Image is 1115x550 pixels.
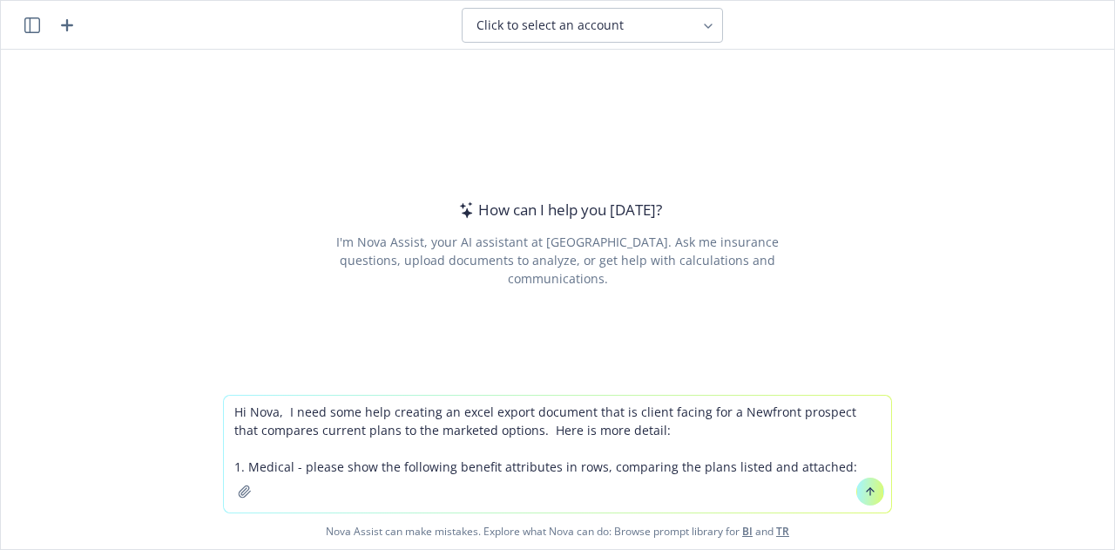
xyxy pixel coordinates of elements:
[742,524,753,539] a: BI
[776,524,789,539] a: TR
[454,199,662,221] div: How can I help you [DATE]?
[476,17,624,34] span: Click to select an account
[312,233,802,288] div: I'm Nova Assist, your AI assistant at [GEOGRAPHIC_DATA]. Ask me insurance questions, upload docum...
[462,8,723,43] button: Click to select an account
[224,396,891,513] textarea: Hi Nova, I need some help creating an excel export document that is client facing for a Newfront ...
[8,513,1107,549] span: Nova Assist can make mistakes. Explore what Nova can do: Browse prompt library for and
